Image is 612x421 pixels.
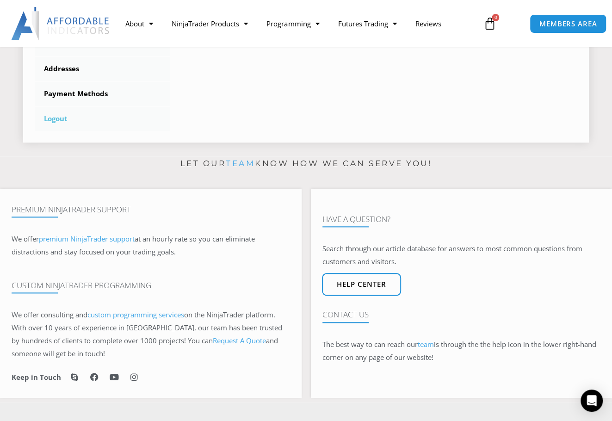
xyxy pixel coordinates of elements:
[337,281,386,288] span: Help center
[492,14,499,21] span: 0
[35,82,170,106] a: Payment Methods
[35,107,170,131] a: Logout
[322,338,601,364] p: The best way to can reach our is through the the help icon in the lower right-hand corner on any ...
[418,340,434,349] a: team
[11,7,111,40] img: LogoAI | Affordable Indicators – NinjaTrader
[87,310,184,319] a: custom programming services
[322,310,601,319] h4: Contact Us
[116,13,477,34] nav: Menu
[328,13,406,34] a: Futures Trading
[406,13,450,34] a: Reviews
[35,57,170,81] a: Addresses
[581,390,603,412] div: Open Intercom Messenger
[322,242,601,268] p: Search through our article database for answers to most common questions from customers and visit...
[257,13,328,34] a: Programming
[12,205,290,214] h4: Premium NinjaTrader Support
[12,373,61,382] h6: Keep in Touch
[12,281,290,290] h4: Custom NinjaTrader Programming
[539,20,597,27] span: MEMBERS AREA
[12,310,282,358] span: on the NinjaTrader platform. With over 10 years of experience in [GEOGRAPHIC_DATA], our team has ...
[322,215,601,224] h4: Have A Question?
[322,273,401,296] a: Help center
[530,14,607,33] a: MEMBERS AREA
[12,310,184,319] span: We offer consulting and
[469,10,510,37] a: 0
[162,13,257,34] a: NinjaTrader Products
[116,13,162,34] a: About
[39,234,135,243] a: premium NinjaTrader support
[226,159,255,168] a: team
[213,336,266,345] a: Request A Quote
[12,234,39,243] span: We offer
